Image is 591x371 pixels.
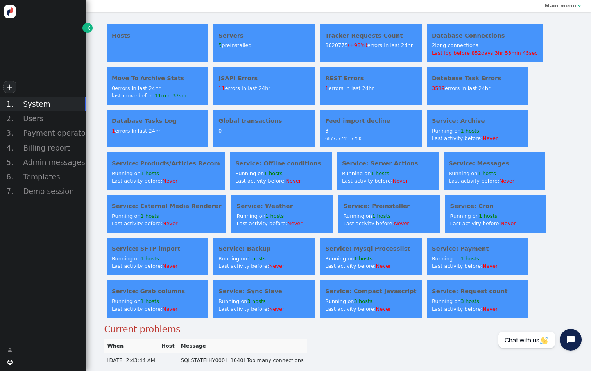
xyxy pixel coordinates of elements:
span: 0 [218,128,222,134]
span: 5 [218,42,222,48]
div: Last activity before: [449,177,540,185]
h4: Service: SFTP import [112,244,203,253]
h4: Service: Cron [450,202,541,210]
span:  [7,346,12,354]
span: Never [162,263,177,269]
a: 3 hosts [354,298,373,304]
span: 11min 37sec [155,93,188,99]
div: Last activity before: [325,262,417,270]
span: 11 [218,85,225,91]
span:  [87,24,90,32]
div: Demo session [20,184,86,199]
span: Never [482,306,498,312]
span: Never [162,306,177,312]
h4: Service: Messages [449,159,540,168]
h4: Service: Grab columns [112,287,203,296]
h4: Move To Archive Stats [112,74,203,82]
h4: Service: Products/Articles Recom [112,159,220,168]
span: 3 [325,128,328,134]
div: System [20,97,86,111]
div: Last activity before: [432,134,523,142]
a: 1 hosts [372,213,390,219]
h4: Service: Payment [432,244,523,253]
h4: Service: Compact Javascript [325,287,417,296]
h4: Service: Backup [218,244,310,253]
div: Templates [20,170,86,184]
a: 1 hosts [141,213,159,219]
span: Never [287,220,303,226]
div: last move before [112,92,203,100]
a:  [82,23,92,33]
div: Last activity before: [112,220,221,228]
div: Last activity before: [112,177,220,185]
span: Running on [325,256,373,262]
a: 1 hosts [141,256,159,262]
span: Never [394,220,409,226]
div: Last activity before: [112,305,203,313]
h4: Service: Weather [236,202,328,210]
td: SQLSTATE[HY000] [1040] Too many connections [178,353,307,367]
span: Never [162,178,177,184]
div: Last activity before: [450,220,541,228]
a: 1 hosts [141,298,159,304]
h3: Current problems [104,323,573,336]
span: Running on [342,170,389,176]
h4: REST Errors [325,74,417,82]
a: 1 hosts [461,256,479,262]
span: Running on [450,213,497,219]
div: Last activity before: [343,220,435,228]
span: Never [376,306,391,312]
span: Running on [432,256,479,262]
span: 1 [325,85,328,91]
a: 1 hosts [478,170,496,176]
h4: Service: Archive [432,116,523,125]
h4: Service: Preinstaller [343,202,435,210]
div: Last activity before: [432,262,523,270]
a: 1 hosts [264,170,283,176]
div: Admin messages [20,155,86,170]
div: Last activity before: [218,262,310,270]
div: errors In last 24hr [112,127,203,135]
div: Last activity before: [218,305,310,313]
span: Running on [432,128,479,134]
span: Running on [218,298,266,304]
span:  [578,3,581,8]
span: 3519 [432,85,445,91]
span: Running on [218,256,266,262]
h4: Tracker Requests Count [325,31,417,40]
span: Never [482,135,498,141]
h4: Service: Request count [432,287,523,296]
span: Running on [343,213,390,219]
div: Last activity before: [235,177,327,185]
h4: Database Tasks Log [112,116,203,125]
a: 3 hosts [461,298,479,304]
div: long connections [432,41,537,57]
div: errors In last 24hr [325,41,417,49]
span: Running on [236,213,284,219]
span: 2 [432,42,435,48]
span: Never [392,178,408,184]
span: Running on [112,298,159,304]
a: 1 hosts [265,213,284,219]
div: preinstalled [218,41,310,49]
span: Never [269,306,284,312]
h4: Database Connections [432,31,537,40]
span: Never [286,178,301,184]
a: 1 hosts [371,170,389,176]
div: errors In last 24hr [432,84,523,92]
a: + [3,81,16,93]
span: Never [501,220,516,226]
h4: Global transactions [218,116,310,125]
span: Never [269,263,284,269]
div: Last activity before: [342,177,433,185]
h4: Service: Sync Slave [218,287,310,296]
a: 1 hosts [247,256,266,262]
th: Host [158,339,178,353]
h4: Feed import decline [325,116,417,125]
div: Last activity before: [112,262,203,270]
b: Main menu [544,3,576,9]
span: Never [376,263,391,269]
span: 8620775 [325,42,367,48]
div: Users [20,111,86,126]
div: Billing report [20,141,86,155]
